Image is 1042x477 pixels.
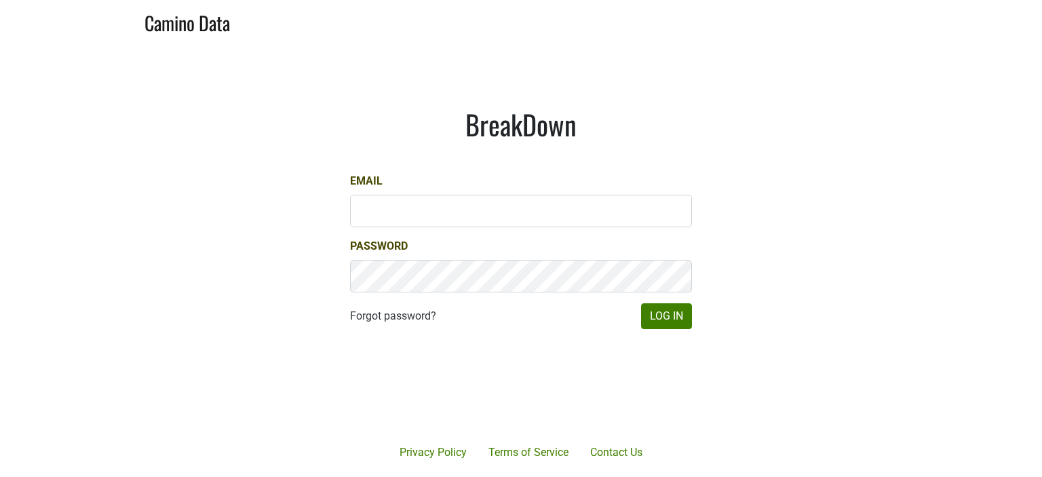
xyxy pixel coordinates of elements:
[478,439,579,466] a: Terms of Service
[579,439,653,466] a: Contact Us
[144,5,230,37] a: Camino Data
[350,173,383,189] label: Email
[389,439,478,466] a: Privacy Policy
[350,308,436,324] a: Forgot password?
[350,238,408,254] label: Password
[641,303,692,329] button: Log In
[350,108,692,140] h1: BreakDown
